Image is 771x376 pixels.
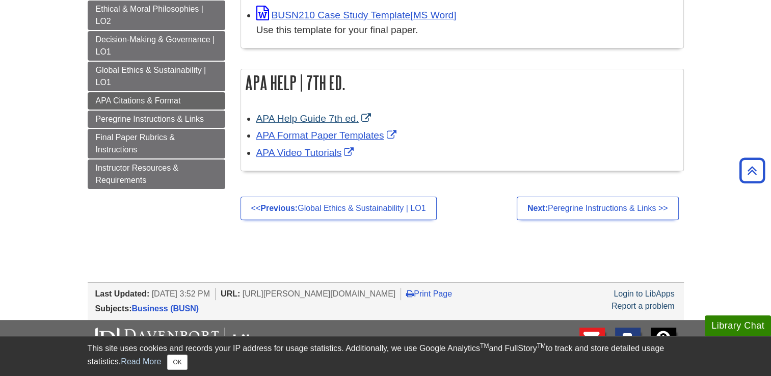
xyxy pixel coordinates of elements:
[243,289,396,298] span: [URL][PERSON_NAME][DOMAIN_NAME]
[96,133,175,154] span: Final Paper Rubrics & Instructions
[95,289,150,298] span: Last Updated:
[256,23,678,38] div: Use this template for your final paper.
[221,289,240,298] span: URL:
[88,62,225,91] a: Global Ethics & Sustainability | LO1
[705,315,771,336] button: Library Chat
[241,69,683,96] h2: APA Help | 7th ed.
[96,35,215,56] span: Decision-Making & Governance | LO1
[88,92,225,110] a: APA Citations & Format
[651,328,676,363] a: FAQ
[132,304,199,313] a: Business (BUSN)
[406,289,414,298] i: Print Page
[88,31,225,61] a: Decision-Making & Governance | LO1
[579,328,605,363] a: E-mail
[256,113,374,124] a: Link opens in new window
[406,289,452,298] a: Print Page
[480,342,489,350] sup: TM
[527,204,548,212] strong: Next:
[95,328,289,354] img: DU Libraries
[736,164,768,177] a: Back to Top
[537,342,546,350] sup: TM
[96,66,206,87] span: Global Ethics & Sustainability | LO1
[88,1,225,30] a: Ethical & Moral Philosophies | LO2
[256,10,457,20] a: Link opens in new window
[88,159,225,189] a: Instructor Resources & Requirements
[96,96,181,105] span: APA Citations & Format
[88,129,225,158] a: Final Paper Rubrics & Instructions
[88,111,225,128] a: Peregrine Instructions & Links
[121,357,161,366] a: Read More
[260,204,298,212] strong: Previous:
[96,5,203,25] span: Ethical & Moral Philosophies | LO2
[88,342,684,370] div: This site uses cookies and records your IP address for usage statistics. Additionally, we use Goo...
[152,289,210,298] span: [DATE] 3:52 PM
[615,328,641,363] a: Text
[96,164,179,184] span: Instructor Resources & Requirements
[95,304,132,313] span: Subjects:
[167,355,187,370] button: Close
[517,197,679,220] a: Next:Peregrine Instructions & Links >>
[96,115,204,123] span: Peregrine Instructions & Links
[612,302,675,310] a: Report a problem
[241,197,437,220] a: <<Previous:Global Ethics & Sustainability | LO1
[256,130,399,141] a: Link opens in new window
[614,289,674,298] a: Login to LibApps
[256,147,357,158] a: Link opens in new window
